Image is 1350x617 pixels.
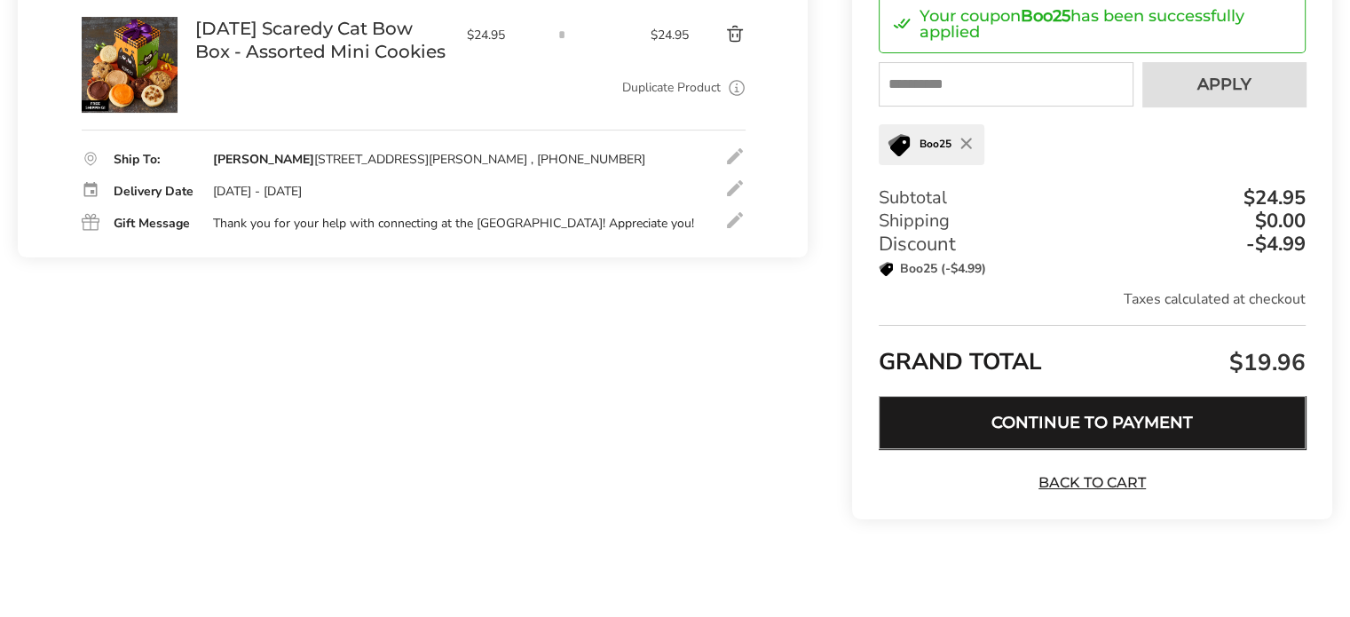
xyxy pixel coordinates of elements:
p: Your coupon has been successfully applied [920,8,1265,40]
div: Subtotal [879,186,1306,210]
span: $24.95 [651,27,694,44]
strong: Boo25 [1021,6,1070,26]
div: GRAND TOTAL [879,325,1306,383]
div: Shipping [879,210,1306,233]
div: Discount [879,233,1306,256]
button: Delete product [694,24,746,45]
input: Quantity input [544,17,580,52]
div: -$4.99 [1242,234,1306,254]
strong: [PERSON_NAME] [213,151,314,168]
div: Gift Message [114,218,195,230]
div: Ship To: [114,154,195,166]
div: Taxes calculated at checkout [879,289,1306,309]
div: Delivery Date [114,186,195,198]
div: [DATE] - [DATE] [213,184,302,200]
div: $0.00 [1251,211,1306,231]
a: Back to Cart [1030,473,1155,493]
span: $24.95 [467,27,535,44]
a: Duplicate Product [622,78,721,98]
a: Halloween Scaredy Cat Bow Box - Assorted Mini Cookies [82,16,178,33]
a: [DATE] Scaredy Cat Bow Box - Assorted Mini Cookies [195,17,449,63]
button: Apply [1142,62,1306,107]
button: Continue to Payment [879,396,1306,449]
p: Boo25 (-$4.99) [879,260,986,278]
div: Boo25 [879,124,984,165]
div: Thank you for your help with connecting at the [GEOGRAPHIC_DATA]! Appreciate you! [213,216,694,232]
img: Halloween Scaredy Cat Bow Box - Assorted Mini Cookies [82,17,178,113]
div: $24.95 [1239,188,1306,208]
div: [STREET_ADDRESS][PERSON_NAME] , [PHONE_NUMBER] [213,152,645,168]
span: $19.96 [1225,347,1306,378]
span: Apply [1197,76,1251,92]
